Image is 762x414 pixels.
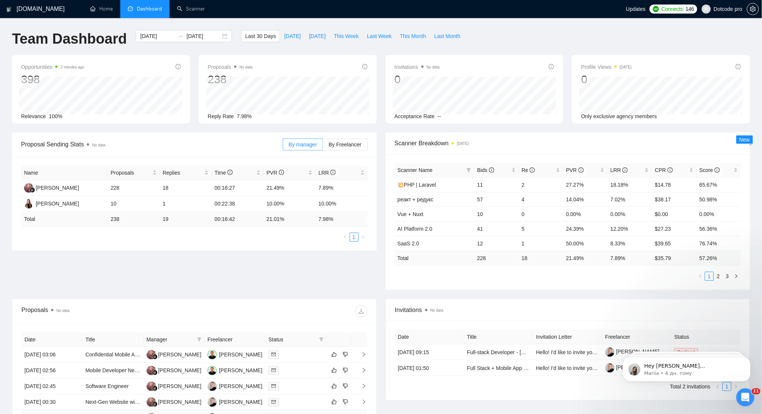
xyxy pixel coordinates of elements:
[82,394,143,410] td: Next-Gen Website with AI & 3D Features
[208,350,217,359] img: AP
[607,177,652,192] td: 18.18%
[215,170,233,176] span: Time
[329,142,361,148] span: By Freelancer
[92,143,105,147] span: No data
[219,366,262,374] div: [PERSON_NAME]
[652,177,696,192] td: $14.78
[467,365,680,371] a: Full Stack + Mobile App Development & Maintenance partner for Stock Market Analysis App
[607,192,652,207] td: 7.02%
[474,236,518,251] td: 12
[128,6,133,11] span: dashboard
[395,305,741,315] span: Invitations
[271,384,276,388] span: mail
[205,332,265,347] th: Freelancer
[177,33,183,39] span: swap-right
[581,113,657,119] span: Only exclusive agency members
[652,207,696,221] td: $0.00
[607,251,652,265] td: 7.89 %
[464,330,533,344] th: Title
[160,212,212,227] td: 19
[85,383,129,389] a: Software Engineer
[318,170,336,176] span: LRR
[652,251,696,265] td: $ 35.79
[723,272,732,281] li: 3
[12,30,127,48] h1: Team Dashboard
[158,382,201,390] div: [PERSON_NAME]
[267,170,284,176] span: PVR
[30,187,35,193] img: gigradar-bm.png
[158,398,201,406] div: [PERSON_NAME]
[21,347,82,363] td: [DATE] 03:06
[147,397,156,407] img: DS
[21,363,82,379] td: [DATE] 02:56
[355,399,367,405] span: right
[208,62,253,72] span: Proposals
[530,167,535,173] span: info-circle
[341,382,350,391] button: dislike
[21,140,283,149] span: Proposal Sending Stats
[549,64,554,69] span: info-circle
[343,235,347,239] span: left
[398,226,433,232] a: AI Platform 2.0
[668,167,673,173] span: info-circle
[395,139,741,148] span: Scanner Breakdown
[315,196,367,212] td: 10.00%
[264,196,315,212] td: 10.00%
[332,399,337,405] span: like
[395,72,440,87] div: 0
[147,382,156,391] img: DS
[519,207,563,221] td: 0
[271,352,276,357] span: mail
[177,33,183,39] span: to
[474,192,518,207] td: 57
[605,349,659,355] a: [PERSON_NAME]
[330,170,336,175] span: info-circle
[36,199,79,208] div: [PERSON_NAME]
[280,30,305,42] button: [DATE]
[85,399,180,405] a: Next-Gen Website with AI & 3D Features
[477,167,494,173] span: Bids
[686,5,694,13] span: 146
[398,182,436,188] a: 💥PHP | Laravel
[343,352,348,358] span: dislike
[396,30,430,42] button: This Month
[289,142,317,148] span: By manager
[227,170,233,175] span: info-circle
[147,383,201,389] a: DS[PERSON_NAME]
[700,167,720,173] span: Score
[653,6,659,12] img: upwork-logo.png
[24,184,79,190] a: DS[PERSON_NAME]
[563,251,607,265] td: 21.49 %
[315,212,367,227] td: 7.98 %
[752,388,760,394] span: 11
[612,341,762,394] iframe: Intercom notifications повідомлення
[698,274,703,279] span: left
[662,5,684,13] span: Connects:
[158,366,201,374] div: [PERSON_NAME]
[21,72,84,87] div: 398
[367,32,392,40] span: Last Week
[330,30,363,42] button: This Week
[398,196,434,202] a: реакт + редукс
[24,200,79,206] a: YD[PERSON_NAME]
[305,30,330,42] button: [DATE]
[747,6,759,12] a: setting
[363,30,396,42] button: Last Week
[56,309,70,313] span: No data
[395,330,464,344] th: Date
[697,177,741,192] td: 65.67%
[24,199,33,209] img: YD
[330,366,339,375] button: like
[140,32,174,40] input: Start date
[6,3,12,15] img: logo
[652,192,696,207] td: $38.17
[137,6,162,12] span: Dashboard
[623,167,628,173] span: info-circle
[61,65,84,69] time: 2 minutes ago
[309,32,326,40] span: [DATE]
[652,236,696,251] td: $39.65
[696,272,705,281] li: Previous Page
[697,251,741,265] td: 57.26 %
